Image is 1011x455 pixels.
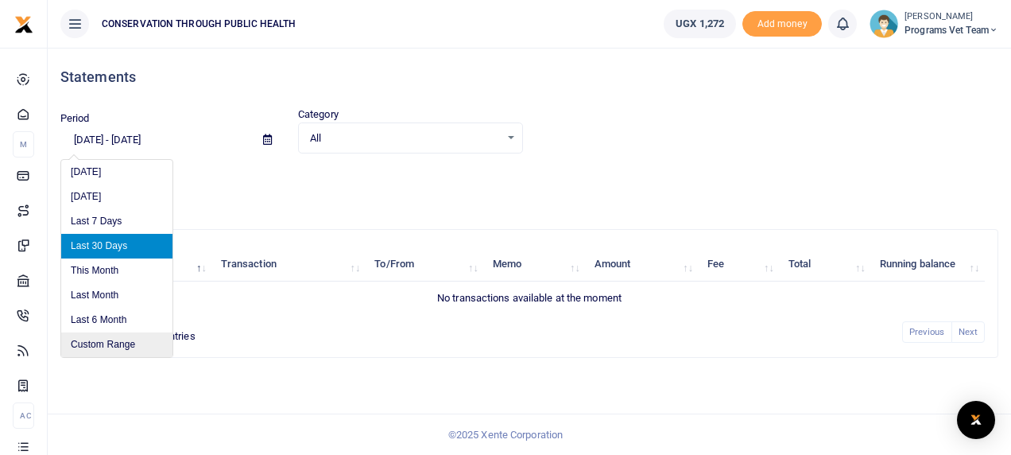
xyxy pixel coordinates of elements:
p: Download [60,173,998,189]
li: Last 6 Month [61,308,172,332]
th: Transaction: activate to sort column ascending [212,247,366,282]
li: Wallet ballance [657,10,742,38]
a: logo-small logo-large logo-large [14,17,33,29]
img: logo-small [14,15,33,34]
th: Memo: activate to sort column ascending [483,247,585,282]
li: [DATE] [61,185,172,209]
div: Open Intercom Messenger [957,401,995,439]
a: profile-user [PERSON_NAME] Programs Vet Team [870,10,998,38]
li: Ac [13,402,34,429]
a: Add money [742,17,822,29]
span: UGX 1,272 [676,16,724,32]
label: Period [60,111,90,126]
label: Category [298,107,339,122]
span: Add money [742,11,822,37]
a: UGX 1,272 [664,10,736,38]
span: All [310,130,500,146]
th: To/From: activate to sort column ascending [366,247,483,282]
li: This Month [61,259,172,283]
input: select period [60,126,250,154]
span: Programs Vet Team [904,23,998,37]
td: No transactions available at the moment [74,282,985,315]
th: Running balance: activate to sort column ascending [871,247,985,282]
h4: Statements [60,68,998,86]
li: Last 30 Days [61,234,172,259]
li: Last 7 Days [61,209,172,234]
li: [DATE] [61,160,172,185]
li: Custom Range [61,332,172,357]
div: Showing 0 to 0 of 0 entries [74,320,447,344]
th: Amount: activate to sort column ascending [586,247,699,282]
li: Last Month [61,283,172,308]
th: Fee: activate to sort column ascending [699,247,780,282]
img: profile-user [870,10,898,38]
li: Toup your wallet [742,11,822,37]
small: [PERSON_NAME] [904,10,998,24]
th: Total: activate to sort column ascending [780,247,871,282]
span: CONSERVATION THROUGH PUBLIC HEALTH [95,17,302,31]
li: M [13,131,34,157]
